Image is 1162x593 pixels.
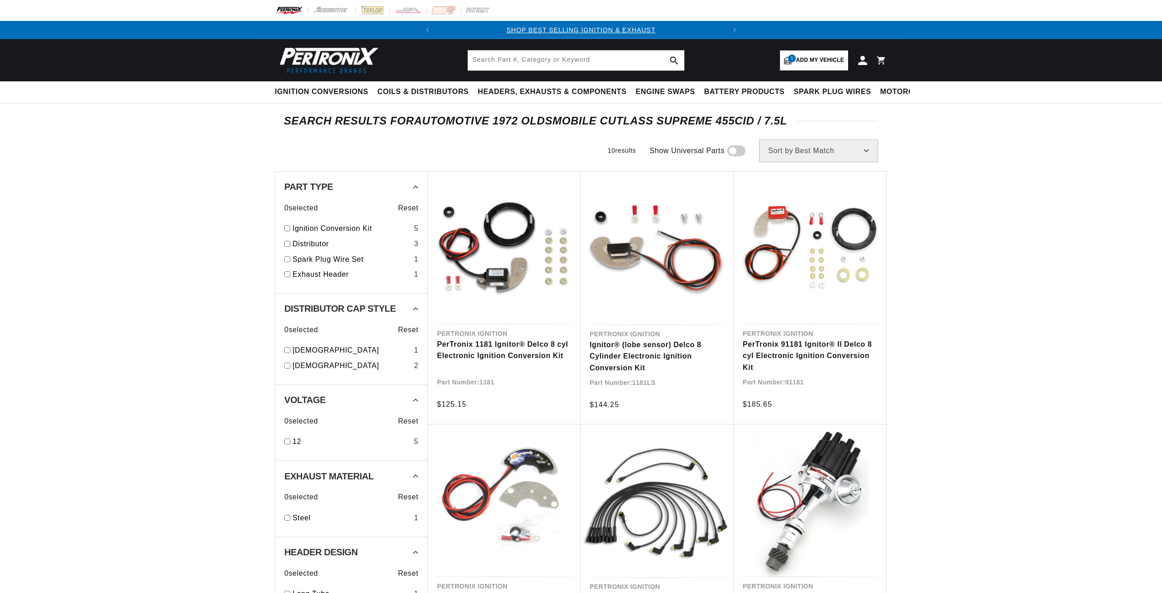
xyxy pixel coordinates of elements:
summary: Ignition Conversions [275,81,373,103]
a: Ignition Conversion Kit [293,223,410,234]
span: Exhaust Material [284,472,374,481]
a: SHOP BEST SELLING IGNITION & EXHAUST [507,26,655,34]
div: Announcement [437,25,725,35]
span: Coils & Distributors [377,87,469,97]
span: Ignition Conversions [275,87,368,97]
a: Distributor [293,238,410,250]
span: Reset [398,202,418,214]
button: Translation missing: en.sections.announcements.next_announcement [725,21,744,39]
button: search button [664,50,684,70]
div: 5 [414,223,418,234]
summary: Engine Swaps [631,81,700,103]
span: Reset [398,324,418,336]
summary: Coils & Distributors [373,81,473,103]
a: [DEMOGRAPHIC_DATA] [293,360,410,372]
summary: Headers, Exhausts & Components [473,81,631,103]
span: Header Design [284,548,358,557]
img: Pertronix [275,45,379,76]
span: Part Type [284,182,333,191]
span: Distributor Cap Style [284,304,396,313]
a: 12 [293,436,410,448]
a: PerTronix 91181 Ignitor® II Delco 8 cyl Electronic Ignition Conversion Kit [743,339,877,374]
div: 3 [414,238,418,250]
div: 1 [414,254,418,265]
span: Sort by [768,147,793,154]
div: 2 [414,360,418,372]
span: 0 selected [284,568,318,579]
div: 1 [414,512,418,524]
a: Spark Plug Wire Set [293,254,410,265]
span: Show Universal Parts [650,145,725,157]
slideshow-component: Translation missing: en.sections.announcements.announcement_bar [252,21,910,39]
summary: Motorcycle [876,81,939,103]
button: Translation missing: en.sections.announcements.previous_announcement [418,21,437,39]
span: Reset [398,491,418,503]
span: Spark Plug Wires [794,87,871,97]
a: Exhaust Header [293,269,410,280]
a: [DEMOGRAPHIC_DATA] [293,344,410,356]
summary: Spark Plug Wires [789,81,875,103]
span: Reset [398,415,418,427]
a: Steel [293,512,410,524]
span: Headers, Exhausts & Components [478,87,626,97]
select: Sort by [759,140,878,162]
div: 1 [414,269,418,280]
span: Add my vehicle [796,56,844,65]
span: Reset [398,568,418,579]
span: 10 results [608,147,636,154]
a: Ignitor® (lobe sensor) Delco 8 Cylinder Electronic Ignition Conversion Kit [590,339,725,374]
span: 0 selected [284,324,318,336]
span: Engine Swaps [636,87,695,97]
div: 1 [414,344,418,356]
a: PerTronix 1181 Ignitor® Delco 8 cyl Electronic Ignition Conversion Kit [437,339,571,362]
span: Battery Products [704,87,785,97]
summary: Battery Products [700,81,789,103]
div: 5 [414,436,418,448]
input: Search Part #, Category or Keyword [468,50,684,70]
span: 0 selected [284,415,318,427]
span: 1 [788,55,796,62]
span: 0 selected [284,202,318,214]
span: Motorcycle [880,87,934,97]
a: 1Add my vehicle [780,50,848,70]
span: 0 selected [284,491,318,503]
div: 1 of 2 [437,25,725,35]
span: Voltage [284,395,326,404]
div: SEARCH RESULTS FOR Automotive 1972 Oldsmobile Cutlass Supreme 455cid / 7.5L [284,116,878,125]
